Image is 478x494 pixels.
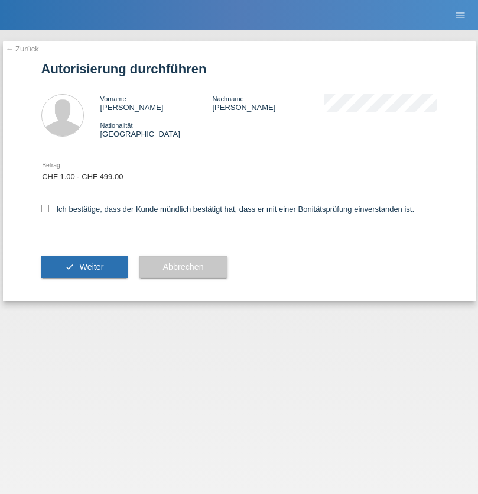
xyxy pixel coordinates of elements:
[41,256,128,279] button: check Weiter
[100,122,133,129] span: Nationalität
[100,95,126,102] span: Vorname
[139,256,227,279] button: Abbrechen
[6,44,39,53] a: ← Zurück
[41,62,437,76] h1: Autorisierung durchführen
[454,9,466,21] i: menu
[163,262,204,272] span: Abbrechen
[100,94,213,112] div: [PERSON_NAME]
[100,121,213,138] div: [GEOGRAPHIC_DATA]
[212,95,243,102] span: Nachname
[41,205,415,214] label: Ich bestätige, dass der Kunde mündlich bestätigt hat, dass er mit einer Bonitätsprüfung einversta...
[79,262,103,272] span: Weiter
[448,11,472,18] a: menu
[212,94,324,112] div: [PERSON_NAME]
[65,262,74,272] i: check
